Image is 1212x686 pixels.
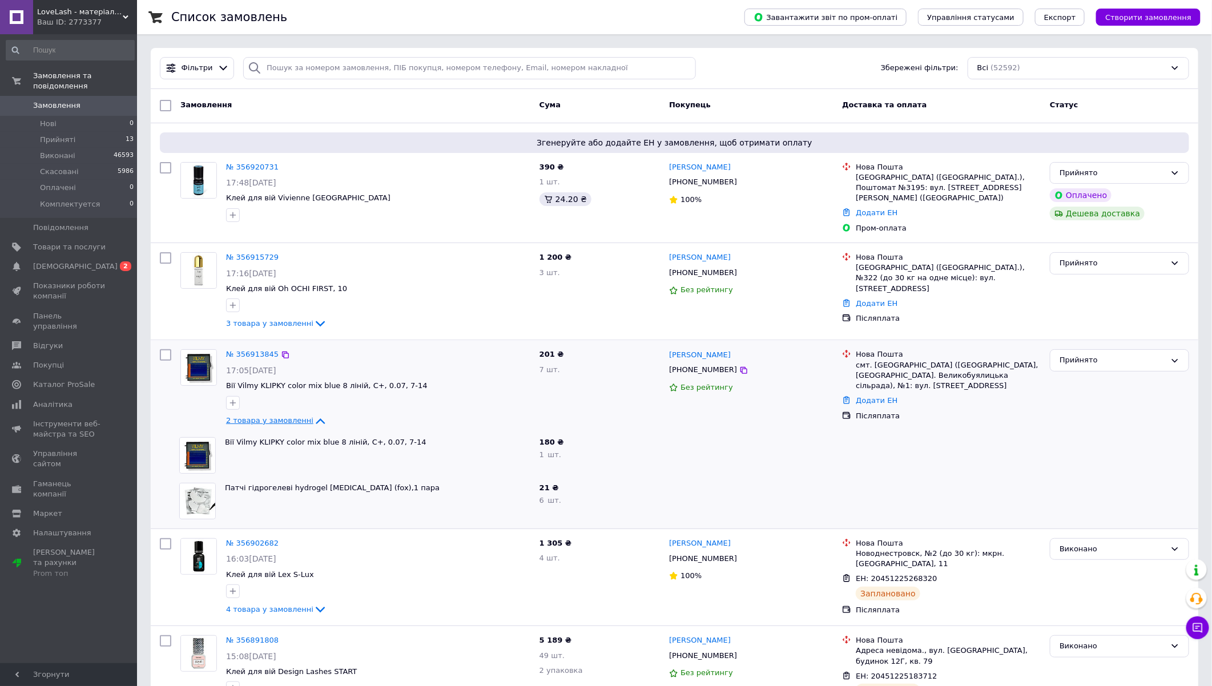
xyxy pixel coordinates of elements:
span: [PHONE_NUMBER] [669,177,737,186]
span: Оплачені [40,183,76,193]
span: Завантажити звіт по пром-оплаті [754,12,897,22]
span: Покупець [669,100,711,109]
div: Заплановано [856,587,920,600]
a: 3 товара у замовленні [226,319,327,328]
span: Збережені фільтри: [881,63,959,74]
div: Виконано [1060,640,1166,652]
a: Фото товару [180,349,217,386]
span: Замовлення та повідомлення [33,71,137,91]
span: 4 товара у замовленні [226,605,313,614]
span: [PHONE_NUMBER] [669,268,737,277]
span: Покупці [33,360,64,370]
span: Маркет [33,509,62,519]
a: [PERSON_NAME] [669,162,731,173]
a: [PERSON_NAME] [669,252,731,263]
a: Додати ЕН [856,208,897,217]
span: Вії Vilmy KLIPKY color mix blue 8 ліній, C+, 0.07, 7-14 [226,381,428,390]
span: 2 товара у замовленні [226,416,313,425]
span: Каталог ProSale [33,380,95,390]
div: Нова Пошта [856,635,1041,645]
span: 390 ₴ [539,163,564,171]
div: Новоднестровск, №2 (до 30 кг): мкрн. [GEOGRAPHIC_DATA], 11 [856,548,1041,569]
a: Фото товару [180,538,217,575]
a: № 356891808 [226,636,279,644]
span: [PERSON_NAME] та рахунки [33,547,106,579]
span: 1 305 ₴ [539,539,571,547]
input: Пошук за номером замовлення, ПІБ покупця, номером телефону, Email, номером накладної [243,57,695,79]
a: 2 товара у замовленні [226,416,327,425]
a: Клей для вій Design Lashes START [226,667,357,676]
span: 1 200 ₴ [539,253,571,261]
a: № 356913845 [226,350,279,358]
span: 100% [681,195,702,204]
span: Без рейтингу [681,668,733,677]
span: 6 шт. [539,496,561,505]
span: [DEMOGRAPHIC_DATA] [33,261,118,272]
span: ЕН: 20451225183712 [856,672,937,680]
img: Фото товару [181,163,216,198]
span: 13 [126,135,134,145]
div: Оплачено [1050,188,1112,202]
img: Фото товару [181,539,216,574]
span: [PHONE_NUMBER] [669,554,737,563]
h1: Список замовлень [171,10,287,24]
span: [PHONE_NUMBER] [669,365,737,374]
a: 4 товара у замовленні [226,605,327,614]
span: 0 [130,199,134,209]
a: Клей для вій Lex S-Lux [226,570,314,579]
div: смт. [GEOGRAPHIC_DATA] ([GEOGRAPHIC_DATA], [GEOGRAPHIC_DATA]. Великобуялицька сільрада), №1: вул.... [856,360,1041,392]
span: Управління статусами [927,13,1014,22]
a: Патчі гідрогелеві hydrogel [MEDICAL_DATA] (fox),1 пара [225,483,440,492]
button: Чат з покупцем [1186,616,1209,639]
span: 17:48[DATE] [226,178,276,187]
div: [GEOGRAPHIC_DATA] ([GEOGRAPHIC_DATA].), Поштомат №3195: вул. [STREET_ADDRESS][PERSON_NAME] ([GEOG... [856,172,1041,204]
a: [PERSON_NAME] [669,635,731,646]
span: 100% [681,571,702,580]
span: Cума [539,100,561,109]
a: № 356920731 [226,163,279,171]
a: [PERSON_NAME] [669,538,731,549]
div: Післяплата [856,313,1041,324]
div: Нова Пошта [856,252,1041,263]
span: 15:08[DATE] [226,652,276,661]
div: Прийнято [1060,354,1166,366]
span: Всі [977,63,989,74]
span: 2 упаковка [539,666,583,675]
a: Додати ЕН [856,396,897,405]
div: Адреса невідома., вул. [GEOGRAPHIC_DATA], будинок 12Г, кв. 79 [856,645,1041,666]
a: Фото товару [180,162,217,199]
span: Згенеруйте або додайте ЕН у замовлення, щоб отримати оплату [164,137,1185,148]
span: Комплектуется [40,199,100,209]
button: Створити замовлення [1096,9,1201,26]
span: Показники роботи компанії [33,281,106,301]
span: [PHONE_NUMBER] [669,651,737,660]
span: 0 [130,183,134,193]
div: Виконано [1060,543,1166,555]
img: Фото товару [181,253,216,288]
span: Аналітика [33,400,73,410]
img: Фото товару [181,350,216,385]
span: 180 ₴ [539,438,564,446]
span: 3 шт. [539,268,560,277]
div: Нова Пошта [856,349,1041,360]
div: Ваш ID: 2773377 [37,17,137,27]
span: Замовлення [33,100,80,111]
a: № 356915729 [226,253,279,261]
a: Створити замовлення [1085,13,1201,21]
span: 0 [130,119,134,129]
span: Замовлення [180,100,232,109]
span: Виконані [40,151,75,161]
a: Клей для вій Oh OCHI FIRST, 10 [226,284,347,293]
span: Налаштування [33,528,91,538]
a: [PERSON_NAME] [669,350,731,361]
span: Панель управління [33,311,106,332]
div: Прийнято [1060,257,1166,269]
span: Без рейтингу [681,383,733,392]
span: 46593 [114,151,134,161]
span: 7 шт. [539,365,560,374]
span: Повідомлення [33,223,88,233]
span: 3 товара у замовленні [226,319,313,328]
span: 16:03[DATE] [226,554,276,563]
